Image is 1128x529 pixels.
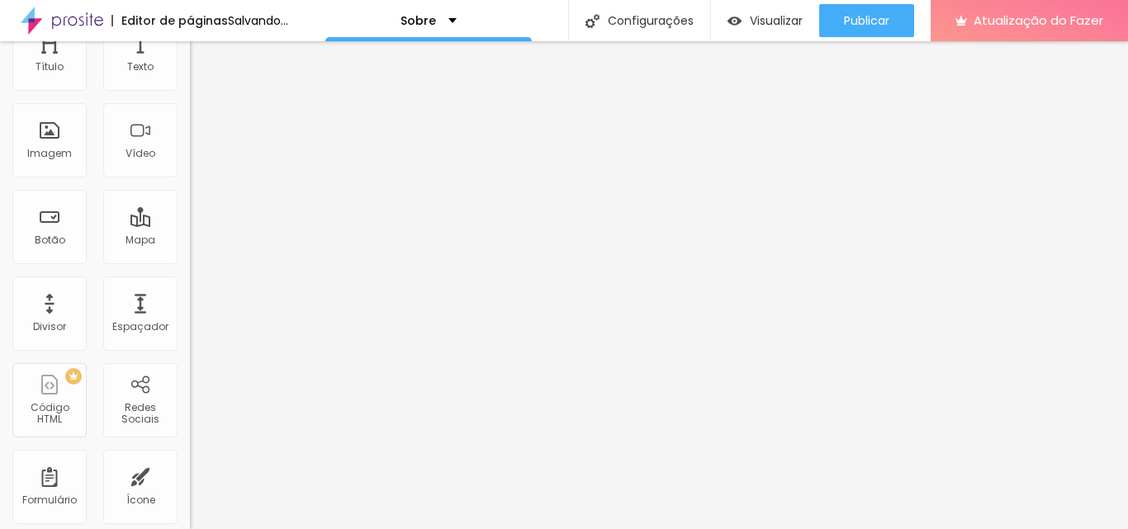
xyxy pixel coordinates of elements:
font: Redes Sociais [121,400,159,426]
img: view-1.svg [728,14,742,28]
iframe: Editor [190,41,1128,529]
font: Imagem [27,146,72,160]
button: Publicar [819,4,914,37]
font: Título [36,59,64,73]
font: Visualizar [750,12,803,29]
img: Ícone [585,14,600,28]
font: Código HTML [31,400,69,426]
font: Mapa [126,233,155,247]
font: Botão [35,233,65,247]
font: Formulário [22,493,77,507]
font: Vídeo [126,146,155,160]
button: Visualizar [711,4,819,37]
font: Configurações [608,12,694,29]
font: Texto [127,59,154,73]
font: Sobre [400,12,436,29]
div: Salvando... [228,15,288,26]
font: Editor de páginas [121,12,228,29]
font: Ícone [126,493,155,507]
font: Espaçador [112,319,168,333]
font: Divisor [33,319,66,333]
font: Publicar [844,12,889,29]
font: Atualização do Fazer [974,12,1103,29]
